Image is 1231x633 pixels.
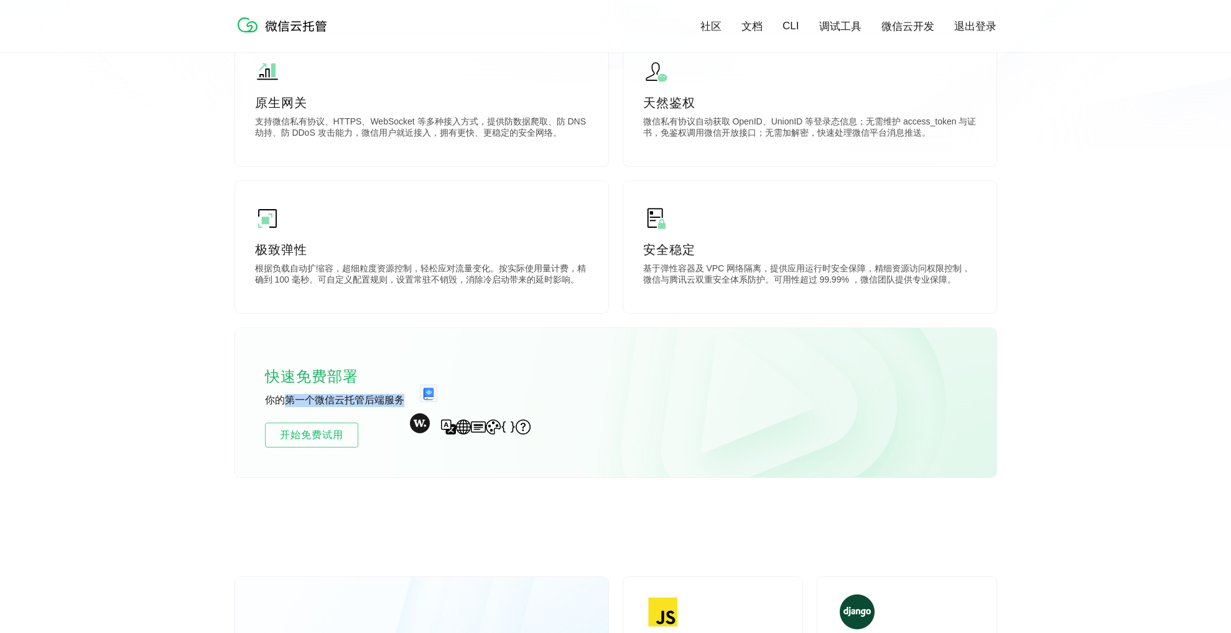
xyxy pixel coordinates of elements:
a: CLI [783,20,799,32]
p: 安全稳定 [643,241,977,258]
p: 基于弹性容器及 VPC 网络隔离，提供应用运行时安全保障，精细资源访问权限控制，微信与腾讯云双重安全体系防护。可用性超过 99.99% ，微信团队提供专业保障。 [643,263,977,288]
p: 原生网关 [255,94,588,111]
p: 微信私有协议自动获取 OpenID、UnionID 等登录态信息；无需维护 access_token 与证书，免鉴权调用微信开放接口；无需加解密，快速处理微信平台消息推送。 [643,116,977,141]
a: 退出登录 [954,19,996,34]
a: 微信云托管 [235,29,335,39]
span: 开始免费试用 [266,428,358,443]
p: 根据负载自动扩缩容，超细粒度资源控制，轻松应对流量变化。按实际使用量计费，精确到 100 毫秒。可自定义配置规则，设置常驻不销毁，消除冷启动带来的延时影响。 [255,263,588,288]
a: 微信云开发 [881,19,934,34]
img: 微信云托管 [235,12,335,37]
p: 支持微信私有协议、HTTPS、WebSocket 等多种接入方式，提供防数据爬取、防 DNS 劫持、防 DDoS 攻击能力，微信用户就近接入，拥有更快、更稳定的安全网络。 [255,116,588,141]
p: 天然鉴权 [643,94,977,111]
p: 你的第一个微信云托管后端服务 [265,394,452,408]
p: 极致弹性 [255,241,588,258]
a: 文档 [741,19,763,34]
a: 社区 [700,19,722,34]
p: 快速免费部署 [265,364,389,389]
a: 调试工具 [819,19,862,34]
